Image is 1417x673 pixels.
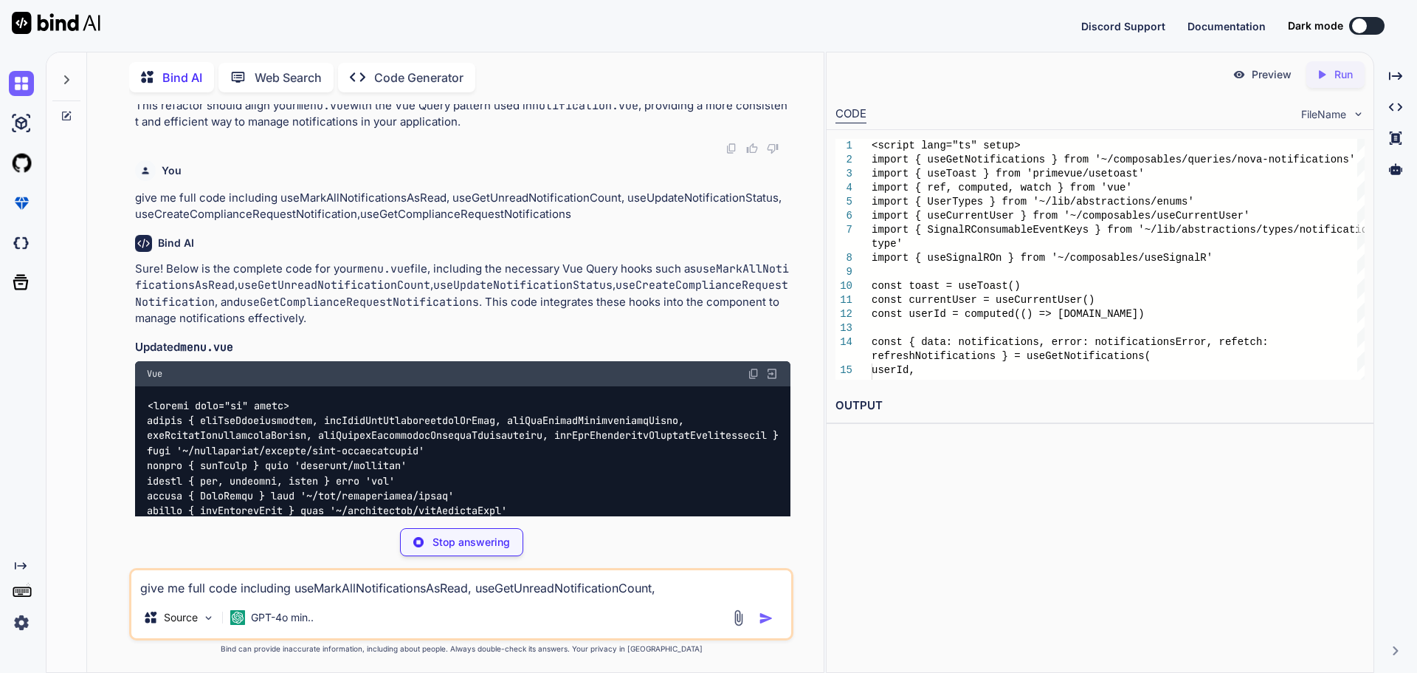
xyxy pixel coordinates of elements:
[135,98,790,131] p: This refactor should align your with the Vue Query pattern used in , providing a more consistent ...
[835,279,852,293] div: 10
[164,610,198,625] p: Source
[9,111,34,136] img: ai-studio
[765,367,779,380] img: Open in Browser
[297,98,350,113] code: menu.vue
[1187,18,1266,34] button: Documentation
[1252,67,1292,82] p: Preview
[835,181,852,195] div: 4
[835,209,852,223] div: 6
[9,71,34,96] img: chat
[835,167,852,181] div: 3
[357,262,410,276] code: menu.vue
[162,163,182,178] h6: You
[872,364,915,376] span: userId,
[748,368,759,380] img: copy
[129,643,793,655] p: Bind can provide inaccurate information, including about people. Always double-check its answers....
[1182,336,1269,348] span: rror, refetch:
[835,307,852,321] div: 12
[872,168,1145,180] span: import { useToast } from 'primevue/usetoast'
[1182,196,1194,208] span: s'
[872,154,1182,165] span: import { useGetNotifications } from '~/composables
[374,69,463,86] p: Code Generator
[1182,210,1249,222] span: urrentUser'
[835,378,852,392] div: 16
[251,610,314,625] p: GPT-4o min..
[835,153,852,167] div: 2
[835,223,852,237] div: 7
[9,151,34,176] img: githubLight
[9,610,34,635] img: settings
[872,294,1094,306] span: const currentUser = useCurrentUser()
[725,143,737,154] img: copy
[158,236,194,250] h6: Bind AI
[872,224,1182,236] span: import { SignalRConsumableEventKeys } from '~/lib/
[872,182,1132,194] span: import { ref, computed, watch } from 'vue'
[767,143,779,154] img: dislike
[12,12,100,34] img: Bind AI
[730,609,747,626] img: attachment
[872,280,1021,292] span: const toast = useToast()
[147,368,162,380] span: Vue
[135,339,790,356] h3: Updated
[432,535,510,550] p: Stop answering
[872,238,903,250] span: type'
[1182,154,1355,165] span: /queries/nova-notifications'
[433,278,613,293] code: useUpdateNotificationStatus
[1301,107,1346,122] span: FileName
[835,363,852,378] div: 15
[240,295,479,310] code: useGetComplianceRequestNotifications
[872,210,1182,222] span: import { useCurrentUser } from '~/composables/useC
[835,321,852,335] div: 13
[180,340,233,355] code: menu.vue
[532,98,638,113] code: notification.vue
[835,106,866,123] div: CODE
[1334,67,1353,82] p: Run
[759,611,773,626] img: icon
[835,335,852,349] div: 14
[135,278,788,310] code: useCreateComplianceRequestNotification
[202,612,215,624] img: Pick Models
[872,308,1138,320] span: const userId = computed(() => [DOMAIN_NAME]
[1081,20,1165,33] span: Discord Support
[746,143,758,154] img: like
[872,336,1182,348] span: const { data: notifications, error: notificationsE
[230,610,245,625] img: GPT-4o mini
[1138,308,1144,320] span: )
[9,230,34,256] img: darkCloudIdeIcon
[1352,108,1365,120] img: chevron down
[135,190,790,223] p: give me full code including useMarkAllNotificationsAsRead, useGetUnreadNotificationCount, useUpda...
[1081,18,1165,34] button: Discord Support
[1288,18,1343,33] span: Dark mode
[835,293,852,307] div: 11
[9,191,34,216] img: premium
[1182,252,1213,264] span: nalR'
[1182,224,1386,236] span: abstractions/types/notifications.
[872,196,1182,208] span: import { UserTypes } from '~/lib/abstractions/enum
[835,195,852,209] div: 5
[238,278,430,293] code: useGetUnreadNotificationCount
[135,261,790,327] p: Sure! Below is the complete code for your file, including the necessary Vue Query hooks such as ,...
[1232,68,1246,81] img: preview
[835,251,852,265] div: 8
[872,252,1182,264] span: import { useSignalROn } from '~/composables/useSig
[255,69,322,86] p: Web Search
[835,139,852,153] div: 1
[827,389,1373,423] h2: OUTPUT
[872,378,959,390] span: UserTypes.Nova
[872,140,1021,151] span: <script lang="ts" setup>
[835,265,852,279] div: 9
[872,350,1151,362] span: refreshNotifications } = useGetNotifications(
[162,69,202,86] p: Bind AI
[1187,20,1266,33] span: Documentation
